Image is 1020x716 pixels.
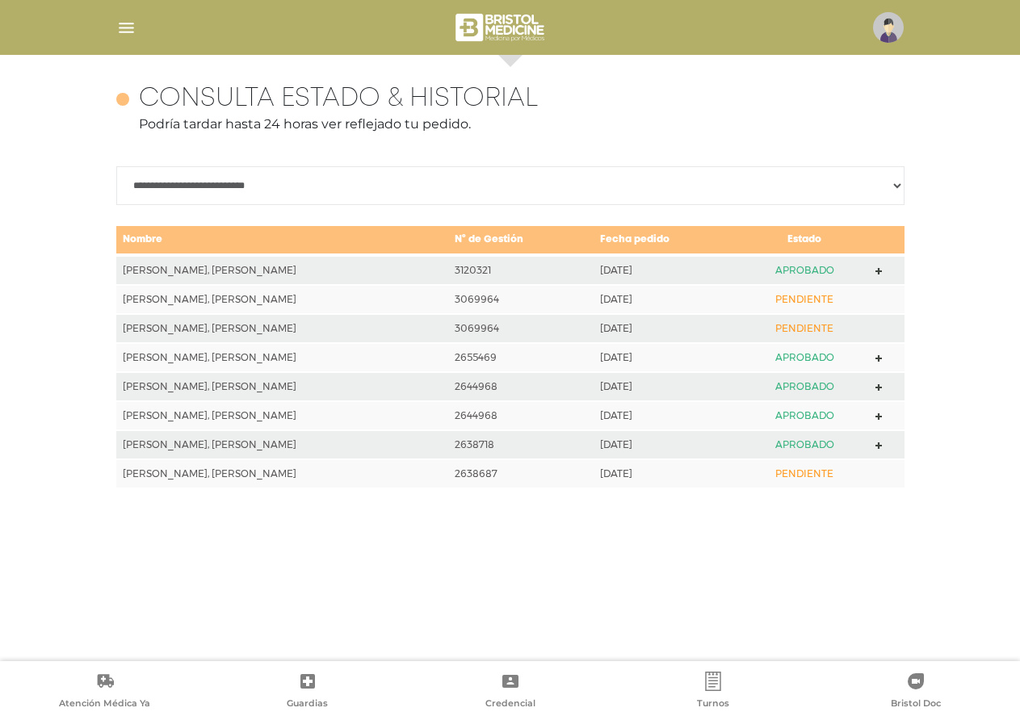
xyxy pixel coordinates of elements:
[206,672,409,713] a: Guardias
[594,372,741,401] td: [DATE]
[116,372,449,401] td: [PERSON_NAME], [PERSON_NAME]
[116,255,449,285] td: [PERSON_NAME], [PERSON_NAME]
[448,255,594,285] td: 3120321
[116,459,449,488] td: [PERSON_NAME], [PERSON_NAME]
[116,18,136,38] img: Cober_menu-lines-white.svg
[409,672,611,713] a: Credencial
[116,115,905,134] p: Podría tardar hasta 24 horas ver reflejado tu pedido.
[594,225,741,255] td: Fecha pedido
[448,225,594,255] td: N° de Gestión
[741,430,869,459] td: APROBADO
[611,672,814,713] a: Turnos
[594,459,741,488] td: [DATE]
[594,343,741,372] td: [DATE]
[116,314,449,343] td: [PERSON_NAME], [PERSON_NAME]
[873,12,904,43] img: profile-placeholder.svg
[448,285,594,314] td: 3069964
[287,697,328,712] span: Guardias
[741,343,869,372] td: APROBADO
[741,285,869,314] td: PENDIENTE
[139,84,538,115] h4: Consulta estado & historial
[485,697,535,712] span: Credencial
[448,314,594,343] td: 3069964
[741,459,869,488] td: PENDIENTE
[116,401,449,430] td: [PERSON_NAME], [PERSON_NAME]
[3,672,206,713] a: Atención Médica Ya
[448,401,594,430] td: 2644968
[59,697,150,712] span: Atención Médica Ya
[741,372,869,401] td: APROBADO
[594,285,741,314] td: [DATE]
[116,343,449,372] td: [PERSON_NAME], [PERSON_NAME]
[741,314,869,343] td: PENDIENTE
[891,697,941,712] span: Bristol Doc
[814,672,1017,713] a: Bristol Doc
[453,8,549,47] img: bristol-medicine-blanco.png
[594,255,741,285] td: [DATE]
[594,314,741,343] td: [DATE]
[116,225,449,255] td: Nombre
[594,401,741,430] td: [DATE]
[448,343,594,372] td: 2655469
[116,430,449,459] td: [PERSON_NAME], [PERSON_NAME]
[448,372,594,401] td: 2644968
[116,285,449,314] td: [PERSON_NAME], [PERSON_NAME]
[741,225,869,255] td: Estado
[741,255,869,285] td: APROBADO
[448,459,594,488] td: 2638687
[697,697,729,712] span: Turnos
[741,401,869,430] td: APROBADO
[594,430,741,459] td: [DATE]
[448,430,594,459] td: 2638718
